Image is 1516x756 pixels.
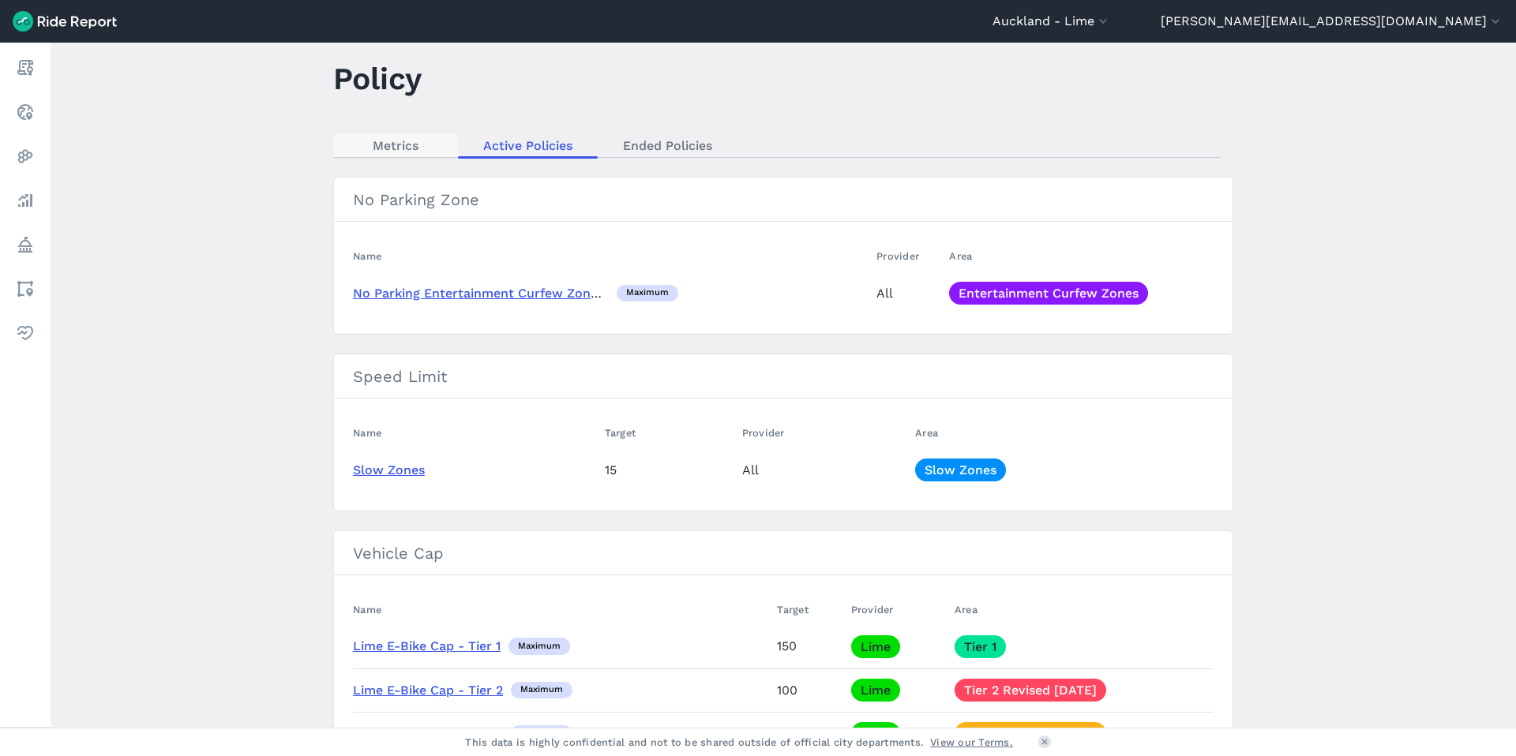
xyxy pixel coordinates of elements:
th: Area [948,594,1214,625]
a: Tier 1 [955,635,1006,658]
h3: Vehicle Cap [334,531,1233,575]
a: Heatmaps [11,142,39,170]
th: Provider [845,594,948,625]
a: Slow Zones [915,458,1006,481]
a: Realtime [11,98,39,126]
th: Provider [736,417,910,448]
a: View our Terms. [930,735,1013,750]
img: Ride Report [13,11,117,32]
a: Areas [11,275,39,303]
div: maximum [617,285,678,302]
button: [PERSON_NAME][EMAIL_ADDRESS][DOMAIN_NAME] [1161,12,1503,31]
div: maximum [508,638,570,655]
td: 100 [771,668,844,712]
div: maximum [511,725,572,743]
a: Analyze [11,186,39,215]
th: Target [771,594,844,625]
th: Name [353,241,870,271]
button: Auckland - Lime [993,12,1111,31]
th: Name [353,594,771,625]
a: Lime E-Bike Cap - Tier 3 [353,726,503,741]
th: Area [909,417,1214,448]
a: Slow Zones [353,462,425,477]
th: Target [599,417,736,448]
a: Lime E-Bike Cap - Tier 1 [353,638,501,653]
div: maximum [511,682,572,699]
th: Area [943,241,1214,271]
a: No Parking Entertainment Curfew Zones 11pm-5am [353,286,670,301]
th: Name [353,417,599,448]
td: 15 [599,448,736,492]
a: Lime [851,679,900,702]
a: Lime E-Bike Cap - Tier 2 [353,683,503,698]
a: Tier 3 Revised [DATE] [955,722,1106,745]
td: 150 [771,625,844,668]
a: Entertainment Curfew Zones [949,282,1148,305]
h3: Speed Limit [334,354,1233,399]
div: All [742,458,903,481]
a: Ended Policies [598,133,737,157]
a: Policy [11,230,39,259]
h1: Policy [333,57,422,100]
a: Lime [851,722,900,745]
a: Health [11,319,39,347]
a: Metrics [333,133,458,157]
a: Tier 2 Revised [DATE] [955,679,1106,702]
h3: No Parking Zone [334,178,1233,222]
div: All [876,282,936,305]
th: Provider [870,241,943,271]
a: Report [11,54,39,82]
a: Lime [851,635,900,658]
a: Active Policies [458,133,598,157]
